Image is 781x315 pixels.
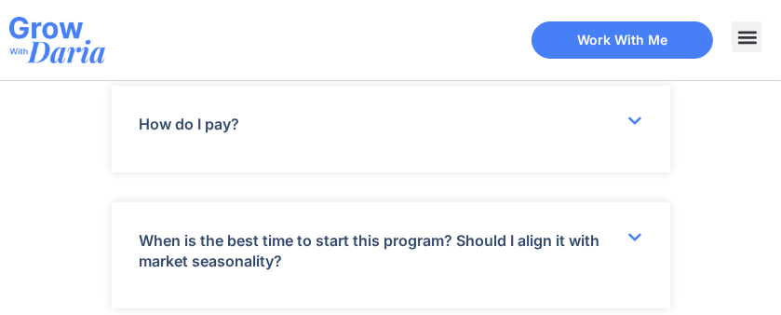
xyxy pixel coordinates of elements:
div: Menu Toggle [732,21,762,52]
span: Work With Me [577,34,667,47]
a: How do I pay? [140,115,240,133]
a: Work With Me [532,21,713,59]
div: When is the best time to start this program? Should I align it with market seasonality? [112,202,670,309]
div: How do I pay? [112,86,670,171]
a: When is the best time to start this program? Should I align it with market seasonality? [140,231,600,270]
